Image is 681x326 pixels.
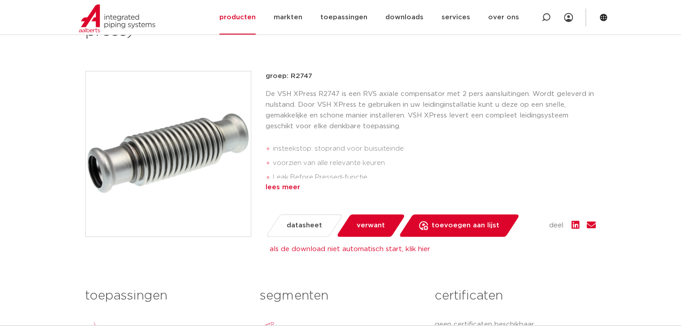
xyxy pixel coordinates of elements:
a: als de download niet automatisch start, klik hier [270,246,430,252]
p: De VSH XPress R2747 is een RVS axiale compensator met 2 pers aansluitingen. Wordt geleverd in nul... [266,89,596,132]
h3: segmenten [260,287,421,305]
p: groep: R2747 [266,71,596,82]
a: datasheet [266,214,343,237]
a: verwant [336,214,406,237]
span: toevoegen aan lijst [432,218,499,233]
span: deel: [549,220,564,231]
span: verwant [357,218,385,233]
li: Leak Before Pressed-functie [273,170,596,185]
span: datasheet [287,218,322,233]
div: lees meer [266,182,596,193]
h3: toepassingen [85,287,246,305]
img: Product Image for VSH XPress RVS axiale compensator (2 x press) [86,71,251,236]
h3: certificaten [435,287,596,305]
li: insteekstop: stoprand voor buisuiteinde [273,142,596,156]
li: voorzien van alle relevante keuren [273,156,596,170]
